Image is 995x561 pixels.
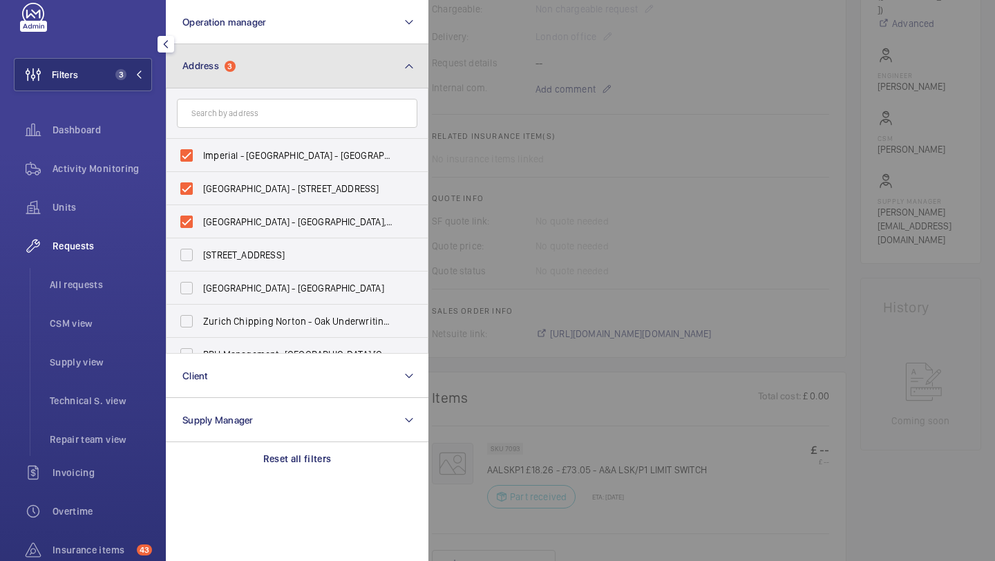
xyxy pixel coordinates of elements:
span: 3 [115,69,126,80]
button: Filters3 [14,58,152,91]
span: Repair team view [50,432,152,446]
span: Dashboard [53,123,152,137]
span: Invoicing [53,466,152,479]
span: Overtime [53,504,152,518]
span: CSM view [50,316,152,330]
span: Activity Monitoring [53,162,152,175]
span: Units [53,200,152,214]
span: Requests [53,239,152,253]
span: All requests [50,278,152,292]
span: 43 [137,544,152,555]
span: Insurance items [53,543,131,557]
span: Supply view [50,355,152,369]
span: Technical S. view [50,394,152,408]
span: Filters [52,68,78,82]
